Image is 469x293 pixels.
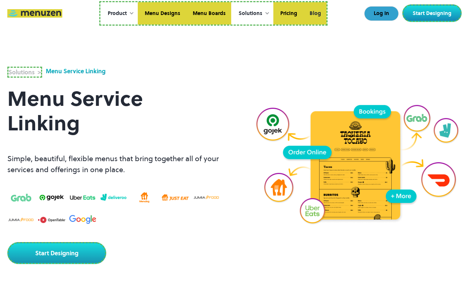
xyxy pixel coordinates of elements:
[7,242,106,264] a: Start Designing
[8,68,41,77] div: Solutions >
[7,153,220,175] p: Simple, beautiful, flexible menus that bring together all of your services and offerings in one p...
[46,67,106,78] div: Menu Service Linking
[239,10,262,18] div: Solutions
[402,4,462,22] a: Start Designing
[108,10,127,18] div: Product
[186,2,231,25] a: Menu Boards
[364,6,399,21] a: Log In
[231,2,273,25] div: Solutions
[303,2,326,25] a: Blog
[273,2,303,25] a: Pricing
[100,2,138,25] div: Product
[138,2,186,25] a: Menu Designs
[7,67,42,78] a: Solutions >
[7,78,220,144] h1: Menu Service Linking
